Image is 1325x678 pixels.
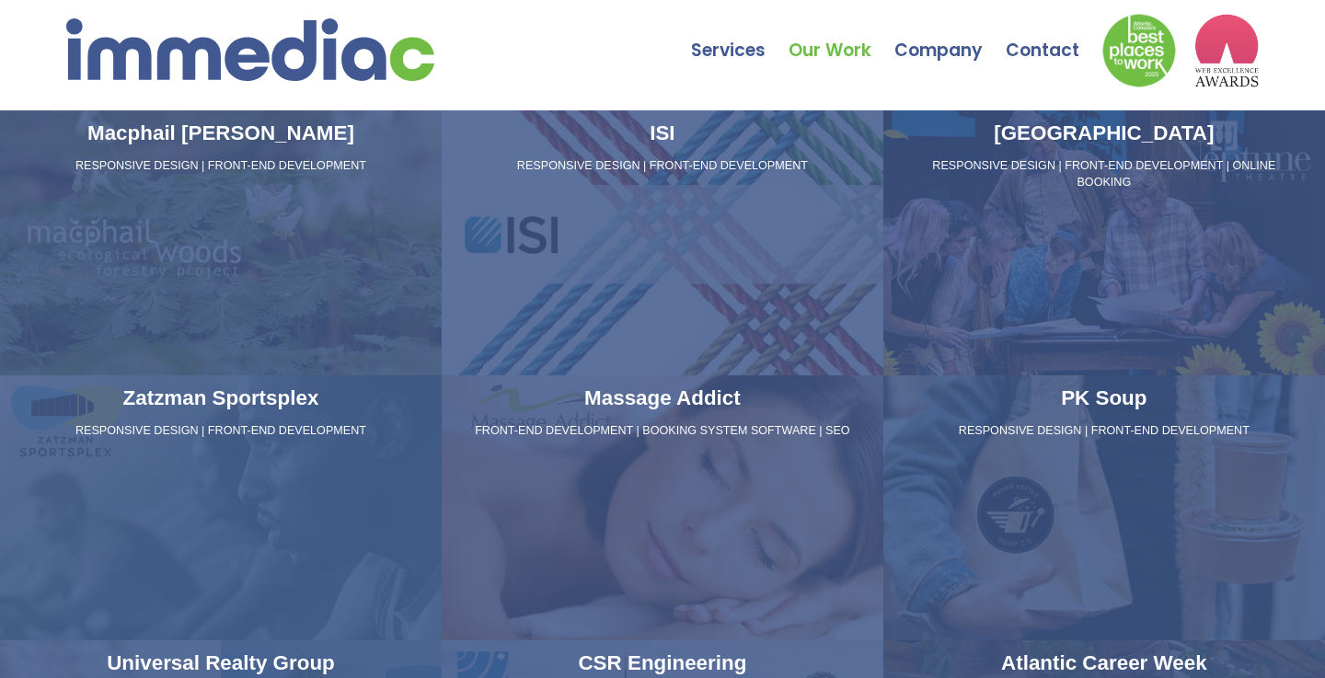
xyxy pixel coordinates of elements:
[66,18,434,81] img: immediac
[883,110,1325,375] a: [GEOGRAPHIC_DATA] RESPONSIVE DESIGN | FRONT-END DEVELOPMENT | ONLINE BOOKING
[7,423,434,440] p: RESPONSIVE DESIGN | FRONT-END DEVELOPMENT
[7,118,434,149] h3: Macphail [PERSON_NAME]
[1194,14,1259,87] img: logo2_wea_nobg.webp
[1102,14,1176,87] img: Down
[7,383,434,414] h3: Zatzman Sportsplex
[891,118,1318,149] h3: [GEOGRAPHIC_DATA]
[442,375,883,640] a: Massage Addict FRONT-END DEVELOPMENT | BOOKING SYSTEM SOFTWARE | SEO
[883,375,1325,640] a: PK Soup RESPONSIVE DESIGN | FRONT-END DEVELOPMENT
[449,118,876,149] h3: ISI
[449,423,876,440] p: FRONT-END DEVELOPMENT | BOOKING SYSTEM SOFTWARE | SEO
[891,423,1318,440] p: RESPONSIVE DESIGN | FRONT-END DEVELOPMENT
[449,158,876,175] p: RESPONSIVE DESIGN | FRONT-END DEVELOPMENT
[1006,5,1102,69] a: Contact
[894,5,1006,69] a: Company
[442,110,883,375] a: ISI RESPONSIVE DESIGN | FRONT-END DEVELOPMENT
[789,5,894,69] a: Our Work
[891,158,1318,190] p: RESPONSIVE DESIGN | FRONT-END DEVELOPMENT | ONLINE BOOKING
[691,5,789,69] a: Services
[7,158,434,175] p: RESPONSIVE DESIGN | FRONT-END DEVELOPMENT
[891,383,1318,414] h3: PK Soup
[449,383,876,414] h3: Massage Addict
